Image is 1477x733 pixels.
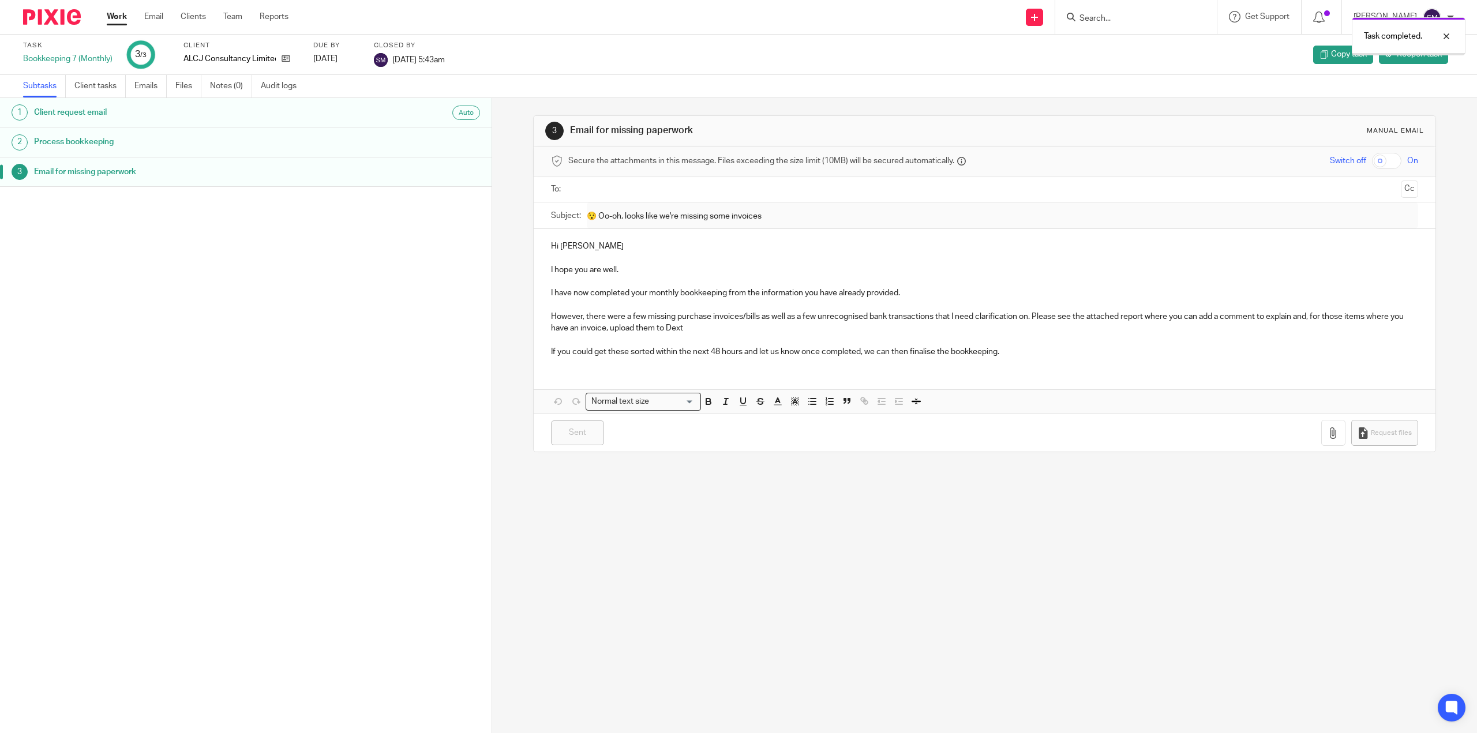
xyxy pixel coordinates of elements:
[551,240,1418,252] p: Hi [PERSON_NAME]
[1407,155,1418,167] span: On
[183,53,276,65] p: ALCJ Consultancy Limited
[23,53,113,65] div: Bookkeeping 7 (Monthly)
[12,104,28,121] div: 1
[210,75,252,97] a: Notes (0)
[140,52,147,58] small: /3
[34,104,332,121] h1: Client request email
[586,393,701,411] div: Search for option
[551,311,1418,334] p: However, there were a few missing purchase invoices/bills as well as a few unrecognised bank tran...
[551,287,1418,299] p: I have now completed your monthly bookkeeping from the information you have already provided.
[175,75,201,97] a: Files
[135,48,147,61] div: 3
[551,346,1418,358] p: If you could get these sorted within the next 48 hours and let us know once completed, we can the...
[34,133,332,151] h1: Process bookkeeping
[74,75,126,97] a: Client tasks
[1367,126,1424,136] div: Manual email
[313,41,359,50] label: Due by
[1330,155,1366,167] span: Switch off
[374,53,388,67] img: svg%3E
[223,11,242,22] a: Team
[144,11,163,22] a: Email
[23,41,113,50] label: Task
[568,155,954,167] span: Secure the attachments in this message. Files exceeding the size limit (10MB) will be secured aut...
[570,125,1009,137] h1: Email for missing paperwork
[1401,181,1418,198] button: Cc
[551,420,604,445] input: Sent
[545,122,564,140] div: 3
[1364,31,1422,42] p: Task completed.
[551,264,1418,276] p: I hope you are well.
[181,11,206,22] a: Clients
[551,210,581,221] label: Subject:
[107,11,127,22] a: Work
[23,75,66,97] a: Subtasks
[653,396,694,408] input: Search for option
[134,75,167,97] a: Emails
[183,41,299,50] label: Client
[452,106,480,120] div: Auto
[12,134,28,151] div: 2
[23,9,81,25] img: Pixie
[1371,428,1412,438] span: Request files
[1351,420,1418,446] button: Request files
[392,55,445,63] span: [DATE] 5:43am
[261,75,305,97] a: Audit logs
[34,163,332,181] h1: Email for missing paperwork
[260,11,288,22] a: Reports
[313,53,359,65] div: [DATE]
[1423,8,1441,27] img: svg%3E
[12,164,28,180] div: 3
[588,396,651,408] span: Normal text size
[551,183,564,195] label: To:
[374,41,445,50] label: Closed by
